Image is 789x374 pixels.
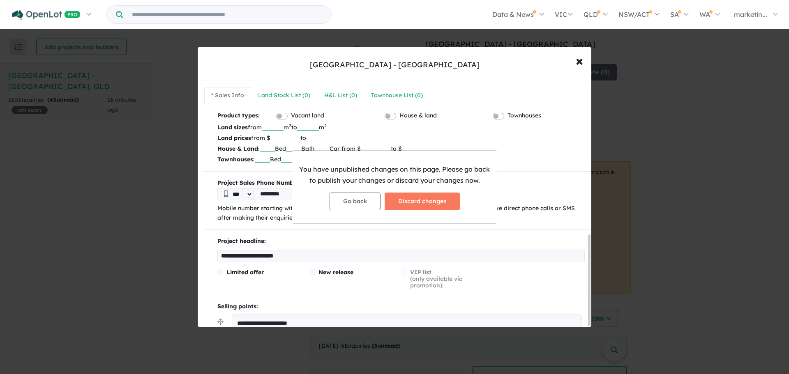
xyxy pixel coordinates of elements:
[299,164,490,186] p: You have unpublished changes on this page. Please go back to publish your changes or discard your...
[734,10,767,18] span: marketin...
[385,193,460,210] button: Discard changes
[12,10,81,20] img: Openlot PRO Logo White
[125,6,330,23] input: Try estate name, suburb, builder or developer
[330,193,381,210] button: Go back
